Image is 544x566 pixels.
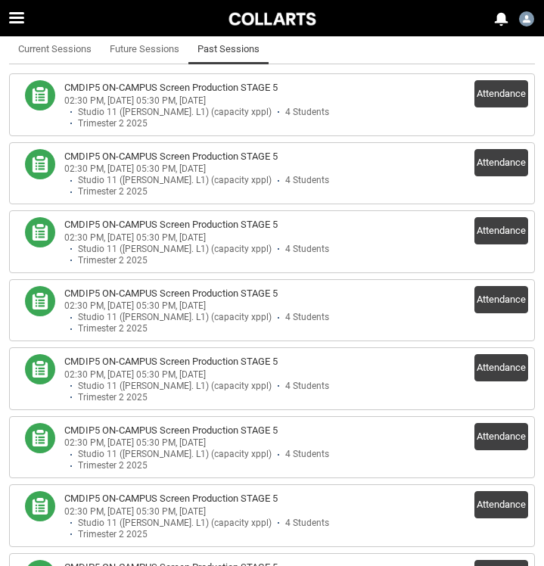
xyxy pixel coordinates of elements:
a: Current Sessions [18,34,92,64]
h3: CMDIP5 ON-CAMPUS Screen Production STAGE 5 [64,149,278,164]
div: 02:30 PM, [DATE] 05:30 PM, [DATE] [64,437,206,449]
div: 02:30 PM, [DATE] 05:30 PM, [DATE] [64,506,206,518]
div: 4 Students [285,312,329,323]
button: Attendance [474,80,528,107]
div: 4 Students [285,381,329,392]
h3: CMDIP5 ON-CAMPUS Screen Production STAGE 5 [64,80,278,95]
div: 4 Students [285,107,329,118]
div: Trimester 2 2025 [78,118,148,129]
div: Studio 11 ([PERSON_NAME]. L1) (capacity xppl) [78,175,272,186]
button: Attendance [474,217,528,244]
div: 02:30 PM, [DATE] 05:30 PM, [DATE] [64,163,206,175]
div: Trimester 2 2025 [78,186,148,197]
h3: CMDIP5 ON-CAMPUS Screen Production STAGE 5 [64,217,278,232]
div: 02:30 PM, [DATE] 05:30 PM, [DATE] [64,232,206,244]
div: 02:30 PM, [DATE] 05:30 PM, [DATE] [64,95,206,107]
div: Trimester 2 2025 [78,323,148,334]
div: 02:30 PM, [DATE] 05:30 PM, [DATE] [64,369,206,381]
div: Trimester 2 2025 [78,392,148,403]
div: Trimester 2 2025 [78,460,148,471]
div: Trimester 2 2025 [78,255,148,266]
button: Attendance [474,491,528,518]
div: Studio 11 ([PERSON_NAME]. L1) (capacity xppl) [78,381,272,392]
h3: CMDIP5 ON-CAMPUS Screen Production STAGE 5 [64,423,278,438]
div: Studio 11 ([PERSON_NAME]. L1) (capacity xppl) [78,244,272,255]
button: Attendance [474,286,528,313]
button: Attendance [474,354,528,381]
li: Current Sessions [9,34,101,64]
button: Attendance [474,423,528,450]
div: 02:30 PM, [DATE] 05:30 PM, [DATE] [64,300,206,312]
div: 4 Students [285,244,329,255]
h3: CMDIP5 ON-CAMPUS Screen Production STAGE 5 [64,354,278,369]
div: 4 Students [285,518,329,529]
button: User Profile Eva.Otsing [518,5,535,30]
div: Studio 11 ([PERSON_NAME]. L1) (capacity xppl) [78,518,272,529]
div: 4 Students [285,175,329,186]
h3: CMDIP5 ON-CAMPUS Screen Production STAGE 5 [64,286,278,301]
div: Studio 11 ([PERSON_NAME]. L1) (capacity xppl) [78,312,272,323]
a: Past Sessions [197,34,260,64]
button: Attendance [474,149,528,176]
a: Future Sessions [110,34,179,64]
div: Studio 11 ([PERSON_NAME]. L1) (capacity xppl) [78,449,272,460]
li: Future Sessions [101,34,188,64]
img: Eva.Otsing [519,11,534,26]
div: Trimester 2 2025 [78,529,148,540]
li: Past Sessions [188,34,269,64]
div: 4 Students [285,449,329,460]
h3: CMDIP5 ON-CAMPUS Screen Production STAGE 5 [64,491,278,506]
div: Studio 11 ([PERSON_NAME]. L1) (capacity xppl) [78,107,272,118]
